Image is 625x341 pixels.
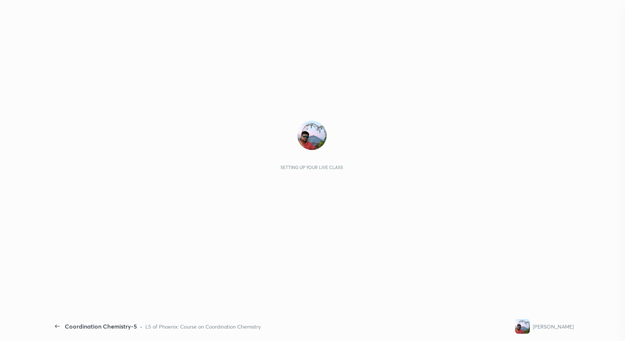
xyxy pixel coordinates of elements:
div: [PERSON_NAME] [533,323,574,330]
div: Coordination Chemistry-5 [65,322,137,331]
div: L5 of Phoenix: Course on Coordination Chemistry [145,323,261,330]
div: • [140,323,142,330]
div: Setting up your live class [280,165,343,170]
img: 3c7343b40a974c3a81513695108721db.14372356_ [515,319,530,334]
img: 3c7343b40a974c3a81513695108721db.14372356_ [297,121,327,150]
